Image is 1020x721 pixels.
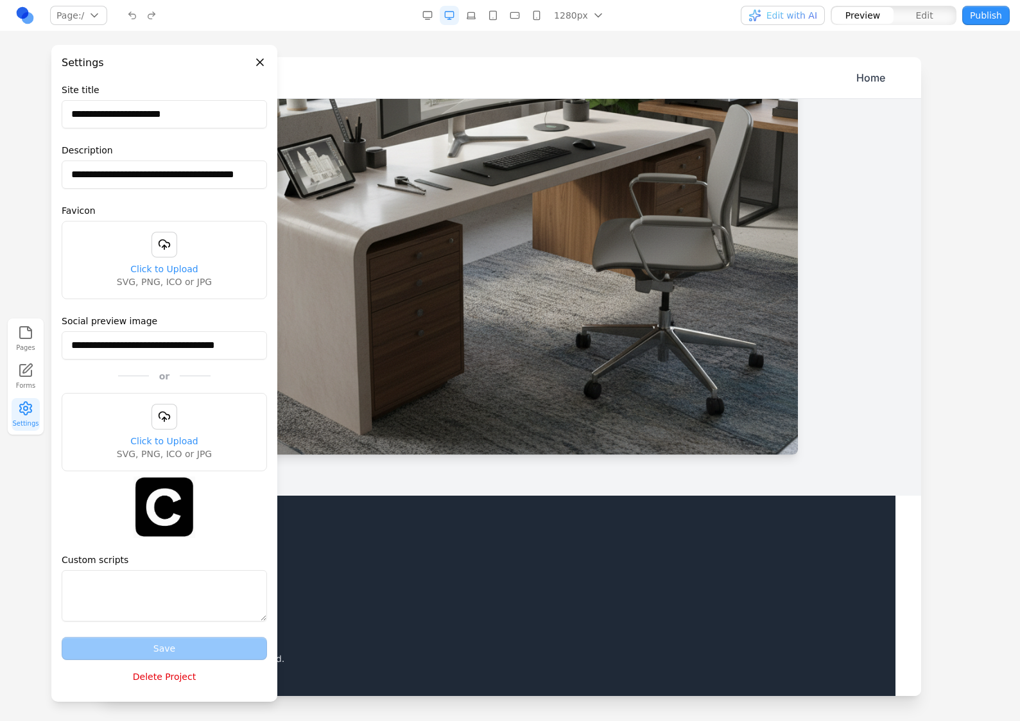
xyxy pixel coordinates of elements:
h3: Settings [62,55,104,71]
button: Close panel [253,55,267,69]
a: Home [36,498,208,513]
a: Contact [36,539,208,554]
span: SVG, PNG, ICO or JPG [117,275,212,288]
label: Site title [62,83,267,96]
button: Mobile [527,6,546,25]
button: Mobile Landscape [505,6,524,25]
span: SVG, PNG, ICO or JPG [117,447,212,460]
img: Social Preview Image [134,471,195,538]
span: Edit with AI [766,9,817,22]
iframe: Preview [99,57,921,696]
button: Laptop [462,6,481,25]
span: Click to Upload [117,263,212,275]
h3: TestSite [36,469,208,487]
button: Desktop [440,6,459,25]
button: Tablet [483,6,503,25]
p: © 2025 TestSite. All rights reserved. [36,595,185,608]
button: Edit with AI [741,6,825,25]
button: Delete Project [62,665,267,688]
label: Custom scripts [62,553,267,566]
button: Publish [962,6,1010,25]
button: 1280px [549,6,607,25]
button: Pages [12,322,40,355]
button: Settings [12,398,40,431]
a: About [36,518,208,534]
button: Page:/ [50,6,107,25]
button: Desktop Wide [418,6,437,25]
label: Description [62,144,267,157]
label: Social preview image [62,315,267,327]
span: Edit [916,9,933,22]
span: Preview [845,9,881,22]
a: Forms [12,360,40,393]
span: or [159,370,170,383]
span: Click to Upload [117,435,212,447]
label: Favicon [62,204,267,217]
